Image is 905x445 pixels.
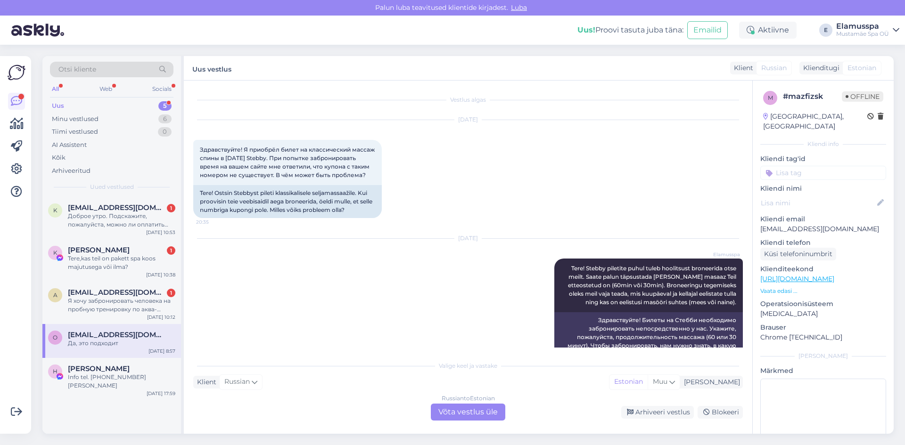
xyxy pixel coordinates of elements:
div: [GEOGRAPHIC_DATA], [GEOGRAPHIC_DATA] [763,112,867,131]
div: Võta vestlus üle [431,404,505,421]
span: a [53,291,58,299]
div: Socials [150,83,173,95]
span: katerinamihaylenko@ukr.net [68,203,166,212]
div: Tere! Ostsin Stebbyst pileti klassikalisele seljamassaažile. Kui proovisin teie veebisaidil aega ... [193,185,382,218]
span: Otsi kliente [58,65,96,74]
p: Märkmed [760,366,886,376]
div: [DATE] 17:59 [147,390,175,397]
p: Kliendi telefon [760,238,886,248]
div: [DATE] 10:53 [146,229,175,236]
b: Uus! [577,25,595,34]
div: Minu vestlused [52,114,99,124]
div: Я хочу забронировать человека на пробную тренировку по аква-аэробике но меня просят войти в аккау... [68,297,175,314]
div: Elamusspa [836,23,889,30]
span: olegmarjapuu@gmail.com [68,331,166,339]
p: Kliendi tag'id [760,154,886,164]
img: Askly Logo [8,64,25,81]
span: Russian [224,377,250,387]
span: Elamusspa [705,251,740,258]
a: [URL][DOMAIN_NAME] [760,275,834,283]
p: Chrome [TECHNICAL_ID] [760,332,886,342]
span: Tere! Stebby piletite puhul tuleb hoolitsust broneerida otse meilt. Saate palun täpsustada [PERSO... [568,265,738,306]
span: Hannes Treibert [68,364,130,373]
div: 1 [167,246,175,255]
span: H [53,368,58,375]
span: Muu [653,377,667,386]
div: [DATE] 10:38 [146,271,175,278]
div: AI Assistent [52,140,87,150]
div: 6 [158,114,172,124]
div: Russian to Estonian [442,394,495,403]
div: Arhiveeritud [52,166,90,176]
div: Tere,kas teil on pakett spa koos majutusega või ilma? [68,254,175,271]
div: Klient [193,377,216,387]
div: Valige keel ja vastake [193,362,743,370]
p: Vaata edasi ... [760,287,886,295]
span: Estonian [847,63,876,73]
div: Proovi tasuta juba täna: [577,24,683,36]
div: [DATE] 10:12 [147,314,175,321]
input: Lisa nimi [761,198,875,208]
span: Uued vestlused [90,183,134,191]
div: Доброе утро. Подскажите, пожалуйста, можно ли оплатить семейный билет при помощи [PERSON_NAME]? [68,212,175,229]
div: Arhiveeri vestlus [621,406,694,419]
div: Klient [730,63,753,73]
div: Kliendi info [760,140,886,148]
div: [DATE] [193,234,743,243]
div: E [819,24,832,37]
div: Aktiivne [739,22,797,39]
p: [MEDICAL_DATA] [760,309,886,319]
div: 1 [167,289,175,297]
span: Offline [842,91,883,102]
div: [PERSON_NAME] [760,352,886,360]
p: Operatsioonisüsteem [760,299,886,309]
div: Здравствуйте! Билеты на Стебби необходимо забронировать непосредственно у нас. Укажите, пожалуйст... [554,312,743,379]
div: # mazfizsk [783,91,842,102]
div: Blokeeri [698,406,743,419]
div: All [50,83,61,95]
p: Kliendi nimi [760,184,886,194]
span: k [53,207,58,214]
div: Vestlus algas [193,96,743,104]
span: Karin Ku [68,246,130,254]
p: Klienditeekond [760,264,886,274]
div: 0 [158,127,172,137]
div: 1 [167,204,175,212]
label: Uus vestlus [192,62,231,74]
span: Russian [761,63,787,73]
span: o [53,334,58,341]
div: Info tel. [PHONE_NUMBER] [PERSON_NAME] [68,373,175,390]
div: Küsi telefoninumbrit [760,248,836,260]
span: 20:35 [196,218,231,226]
button: Emailid [687,21,728,39]
span: K [53,249,58,256]
div: Klienditugi [799,63,839,73]
div: [DATE] 8:57 [148,348,175,355]
div: [DATE] [193,115,743,124]
span: Luba [508,3,530,12]
div: 5 [158,101,172,111]
div: Web [98,83,114,95]
a: ElamusspaMustamäe Spa OÜ [836,23,899,38]
div: Да, это подходит [68,339,175,348]
div: Uus [52,101,64,111]
div: Estonian [609,375,648,389]
p: Brauser [760,323,886,332]
div: [PERSON_NAME] [680,377,740,387]
p: [EMAIL_ADDRESS][DOMAIN_NAME] [760,224,886,234]
span: Здравствуйте! Я приобрёл билет на классический массаж спины в [DATE] Stebby. При попытке забронир... [200,146,376,178]
input: Lisa tag [760,166,886,180]
p: Kliendi email [760,214,886,224]
span: arina.tsaikova@mjg.ee [68,288,166,297]
span: m [768,94,773,101]
div: Tiimi vestlused [52,127,98,137]
div: Mustamäe Spa OÜ [836,30,889,38]
div: Kõik [52,153,66,162]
